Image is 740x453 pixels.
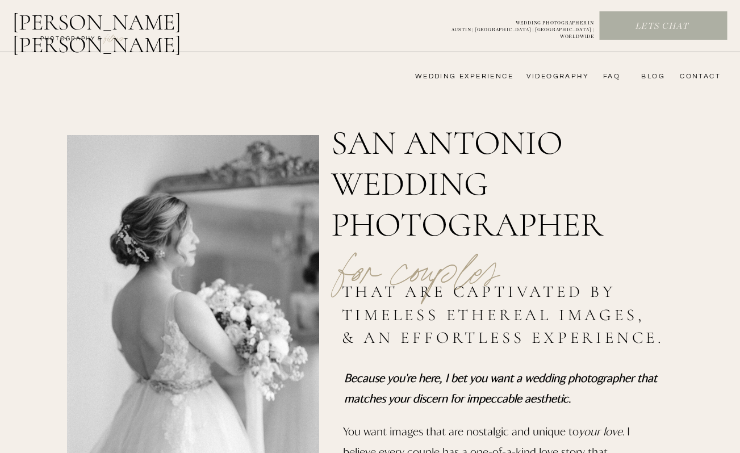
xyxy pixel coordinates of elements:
[433,20,594,32] a: WEDDING PHOTOGRAPHER INAUSTIN | [GEOGRAPHIC_DATA] | [GEOGRAPHIC_DATA] | WORLDWIDE
[93,31,135,44] a: FILMs
[311,215,526,288] p: for couples
[676,72,721,81] a: CONTACT
[344,371,657,405] i: Because you're here, I bet you want a wedding photographer that matches your discern for impeccab...
[637,72,665,81] a: bLog
[12,11,240,38] a: [PERSON_NAME] [PERSON_NAME]
[34,35,108,48] a: photography &
[523,72,589,81] a: videography
[597,72,620,81] a: FAQ
[579,424,622,438] i: your love
[600,20,725,33] a: Lets chat
[433,20,594,32] p: WEDDING PHOTOGRAPHER IN AUSTIN | [GEOGRAPHIC_DATA] | [GEOGRAPHIC_DATA] | WORLDWIDE
[399,72,513,81] a: wedding experience
[342,280,670,353] h2: that are captivated by timeless ethereal images, & an effortless experience.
